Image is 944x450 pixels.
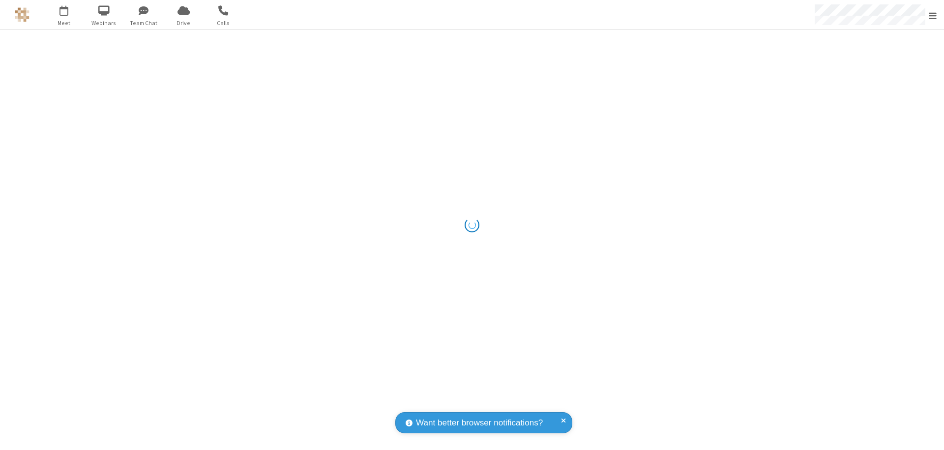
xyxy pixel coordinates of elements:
[15,7,29,22] img: QA Selenium DO NOT DELETE OR CHANGE
[165,19,202,28] span: Drive
[46,19,83,28] span: Meet
[205,19,242,28] span: Calls
[416,417,543,429] span: Want better browser notifications?
[86,19,122,28] span: Webinars
[125,19,162,28] span: Team Chat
